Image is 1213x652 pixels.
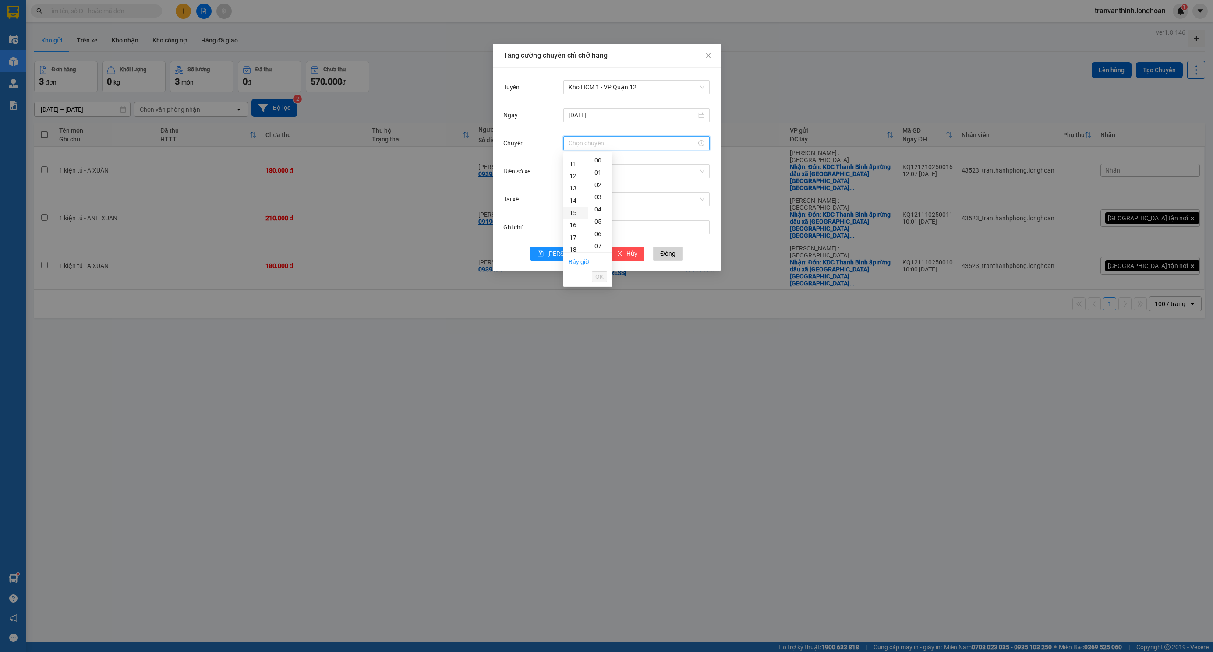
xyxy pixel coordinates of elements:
[530,247,601,261] button: save[PERSON_NAME]
[588,179,612,191] div: 02
[705,52,712,59] span: close
[563,182,588,194] div: 13
[569,165,698,178] input: Biển số xe
[563,219,588,231] div: 16
[588,166,612,179] div: 01
[503,112,522,119] label: Ngày
[503,224,528,231] label: Ghi chú
[563,158,588,170] div: 11
[569,138,697,148] input: Chuyến
[588,228,612,240] div: 06
[653,247,682,261] button: Đóng
[563,220,710,234] input: Ghi chú
[563,207,588,219] div: 15
[503,140,528,147] label: Chuyến
[588,154,612,166] div: 00
[588,215,612,228] div: 05
[626,249,637,258] span: Hủy
[569,81,704,94] span: Kho HCM 1 - VP Quận 12
[503,168,535,175] label: Biển số xe
[569,193,698,206] input: Tài xế
[617,250,623,257] span: close
[588,191,612,203] div: 03
[563,243,588,256] div: 18
[592,271,607,282] button: OK
[547,249,594,258] span: [PERSON_NAME]
[588,240,612,252] div: 07
[503,51,710,60] div: Tăng cường chuyến chỉ chở hàng
[563,170,588,182] div: 12
[538,250,544,257] span: save
[503,196,523,203] label: Tài xế
[563,194,588,207] div: 14
[503,84,524,91] label: Tuyến
[569,258,589,265] a: Bây giờ
[569,110,697,120] input: Ngày
[588,203,612,215] div: 04
[563,231,588,243] div: 17
[610,247,644,261] button: closeHủy
[660,249,675,258] span: Đóng
[696,44,721,68] button: Close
